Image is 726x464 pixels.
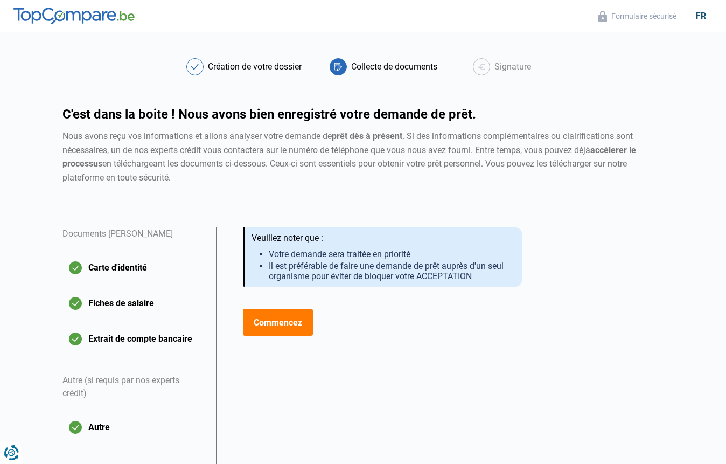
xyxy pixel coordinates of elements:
[62,108,664,121] h1: C'est dans la boite ! Nous avons bien enregistré votre demande de prêt.
[689,11,713,21] div: fr
[208,63,302,71] div: Création de votre dossier
[269,249,513,259] li: Votre demande sera traitée en priorité
[62,254,203,281] button: Carte d'identité
[269,261,513,281] li: Il est préférable de faire une demande de prêt auprès d'un seul organisme pour éviter de bloquer ...
[62,290,203,317] button: Fiches de salaire
[243,309,312,336] button: Commencez
[494,63,531,71] div: Signature
[252,233,513,244] div: Veuillez noter que :
[13,8,135,25] img: TopCompare.be
[351,63,437,71] div: Collecte de documents
[332,131,402,141] strong: prêt dès à présent
[62,414,203,441] button: Autre
[62,129,664,184] div: Nous avons reçu vos informations et allons analyser votre demande de . Si des informations complé...
[62,361,203,414] div: Autre (si requis par nos experts crédit)
[62,326,203,352] button: Extrait de compte bancaire
[62,227,203,254] div: Documents [PERSON_NAME]
[595,10,680,23] button: Formulaire sécurisé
